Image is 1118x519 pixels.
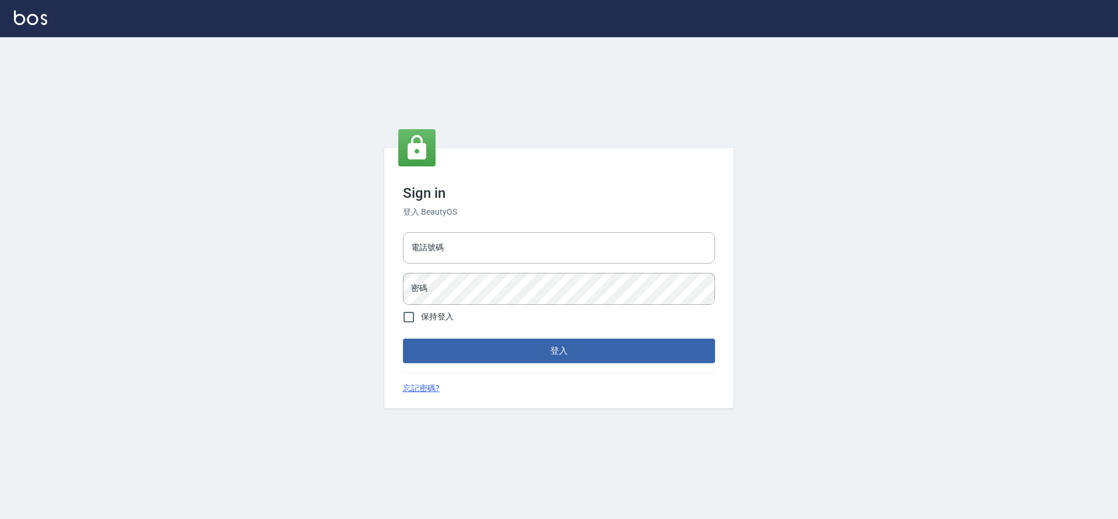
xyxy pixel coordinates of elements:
[403,185,715,201] h3: Sign in
[403,339,715,363] button: 登入
[403,382,440,394] a: 忘記密碼?
[421,311,454,323] span: 保持登入
[403,206,715,218] h6: 登入 BeautyOS
[14,10,47,25] img: Logo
